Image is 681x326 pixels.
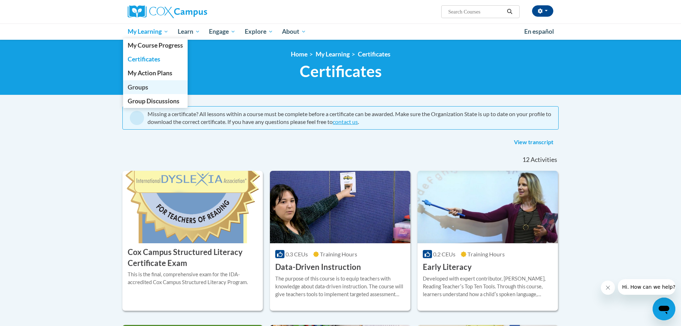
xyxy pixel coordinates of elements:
[148,110,551,126] div: Missing a certificate? All lessons within a course must be complete before a certificate can be a...
[128,247,258,269] h3: Cox Campus Structured Literacy Certificate Exam
[522,156,530,164] span: 12
[320,251,357,257] span: Training Hours
[509,137,559,148] a: View transcript
[128,97,179,105] span: Group Discussions
[123,94,188,108] a: Group Discussions
[128,55,160,63] span: Certificates
[128,5,207,18] img: Cox Campus
[618,279,675,295] iframe: Message from company
[448,7,504,16] input: Search Courses
[122,171,263,243] img: Course Logo
[128,271,258,286] div: This is the final, comprehensive exam for the IDA-accredited Cox Campus Structured Literacy Program.
[520,24,559,39] a: En español
[417,171,558,243] img: Course Logo
[653,298,675,320] iframe: Button to launch messaging window
[270,171,410,311] a: Course Logo0.3 CEUsTraining Hours Data-Driven InstructionThe purpose of this course is to equip t...
[173,23,205,40] a: Learn
[204,23,240,40] a: Engage
[209,27,236,36] span: Engage
[601,281,615,295] iframe: Close message
[467,251,505,257] span: Training Hours
[270,171,410,243] img: Course Logo
[123,23,173,40] a: My Learning
[433,251,455,257] span: 0.2 CEUs
[128,42,183,49] span: My Course Progress
[504,7,515,16] button: Search
[245,27,273,36] span: Explore
[417,171,558,311] a: Course Logo0.2 CEUsTraining Hours Early LiteracyDeveloped with expert contributor, [PERSON_NAME],...
[532,5,553,17] button: Account Settings
[178,27,200,36] span: Learn
[524,28,554,35] span: En español
[123,38,188,52] a: My Course Progress
[282,27,306,36] span: About
[333,118,358,125] a: contact us
[531,156,557,164] span: Activities
[128,27,168,36] span: My Learning
[123,66,188,80] a: My Action Plans
[275,262,361,273] h3: Data-Driven Instruction
[117,23,564,40] div: Main menu
[358,50,391,58] a: Certificates
[275,275,405,298] div: The purpose of this course is to equip teachers with knowledge about data-driven instruction. The...
[278,23,311,40] a: About
[291,50,308,58] a: Home
[240,23,278,40] a: Explore
[123,52,188,66] a: Certificates
[123,80,188,94] a: Groups
[300,62,382,81] span: Certificates
[128,5,262,18] a: Cox Campus
[423,275,553,298] div: Developed with expert contributor, [PERSON_NAME], Reading Teacherʹs Top Ten Tools. Through this c...
[286,251,308,257] span: 0.3 CEUs
[423,262,472,273] h3: Early Literacy
[128,83,148,91] span: Groups
[122,171,263,311] a: Course Logo Cox Campus Structured Literacy Certificate ExamThis is the final, comprehensive exam ...
[316,50,350,58] a: My Learning
[128,69,172,77] span: My Action Plans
